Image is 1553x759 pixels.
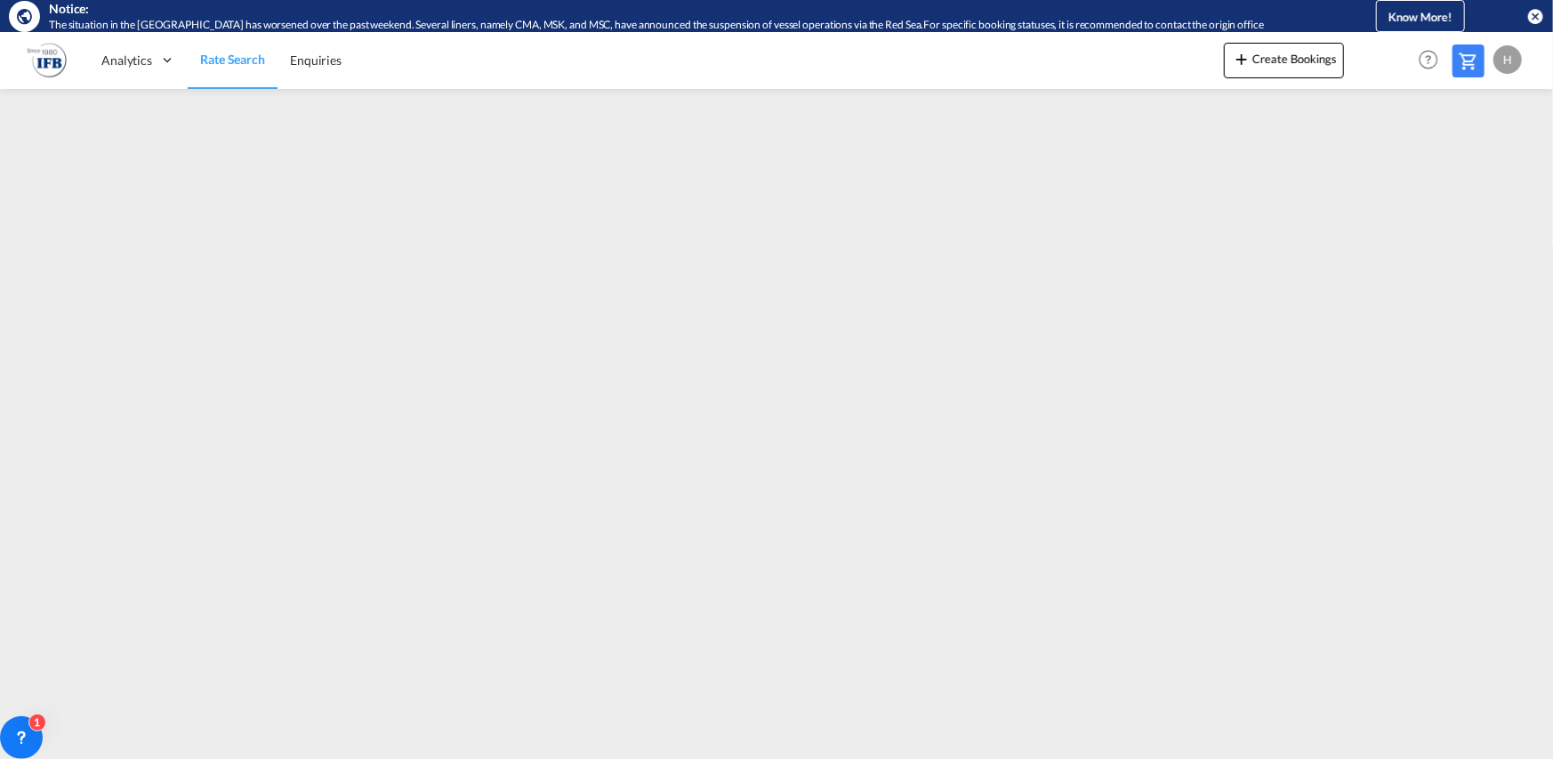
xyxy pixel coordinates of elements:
[278,31,354,89] a: Enquiries
[188,31,278,89] a: Rate Search
[1526,7,1544,25] button: icon-close-circle
[1413,44,1444,75] span: Help
[200,52,265,67] span: Rate Search
[1224,43,1344,78] button: icon-plus 400-fgCreate Bookings
[49,18,1314,33] div: The situation in the Red Sea has worsened over the past weekend. Several liners, namely CMA, MSK,...
[16,7,34,25] md-icon: icon-earth
[1388,10,1452,24] span: Know More!
[101,52,152,69] span: Analytics
[1231,48,1252,69] md-icon: icon-plus 400-fg
[1493,45,1522,74] div: H
[27,40,67,80] img: b628ab10256c11eeb52753acbc15d091.png
[290,52,342,68] span: Enquiries
[89,31,188,89] div: Analytics
[1413,44,1452,77] div: Help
